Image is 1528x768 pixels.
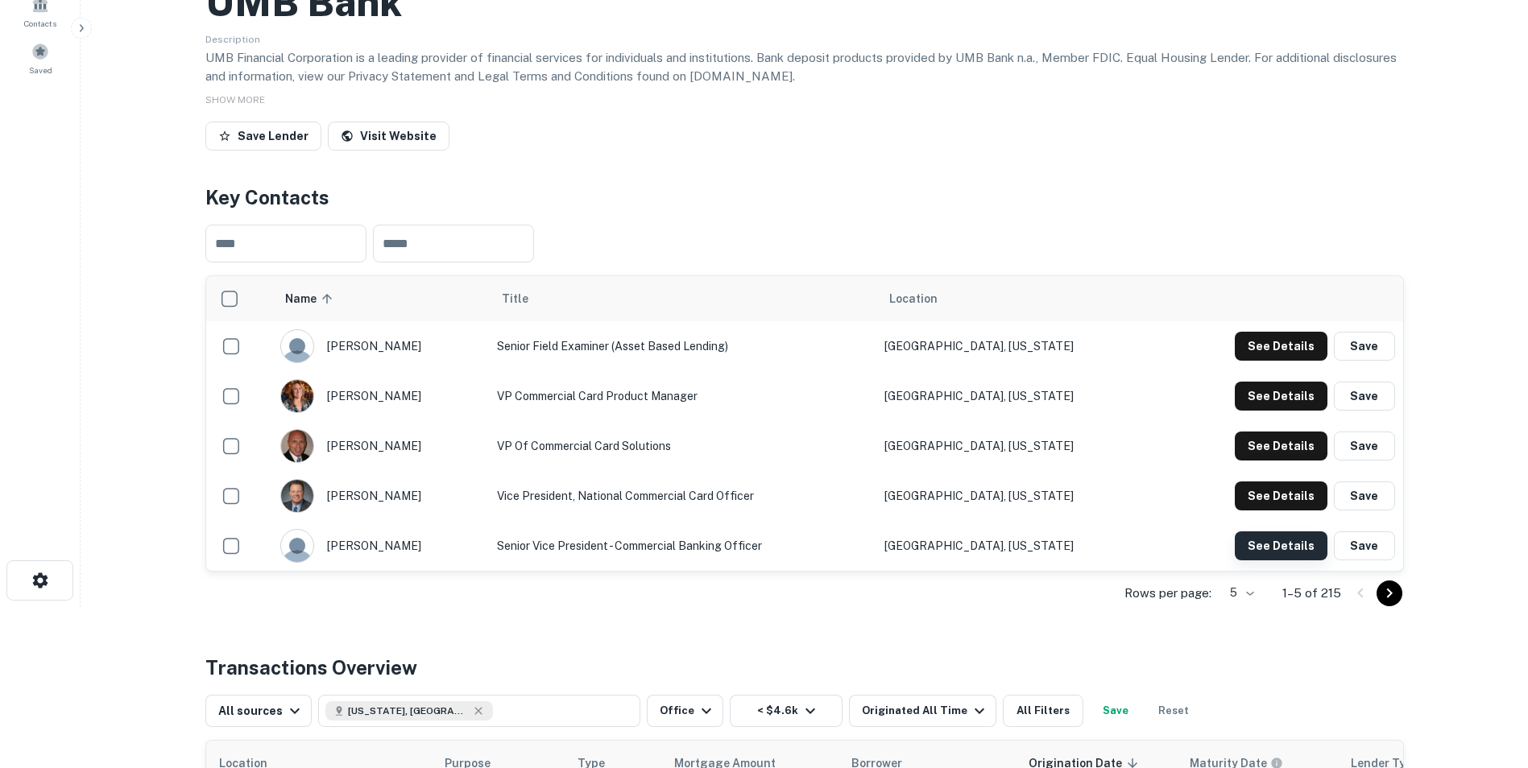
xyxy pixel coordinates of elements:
[1124,584,1211,603] p: Rows per page:
[5,36,76,80] a: Saved
[489,371,876,421] td: VP Commercial Card Product Manager
[205,48,1404,86] p: UMB Financial Corporation is a leading provider of financial services for individuals and institu...
[281,480,313,512] img: 1517457792234
[280,379,481,413] div: [PERSON_NAME]
[876,321,1160,371] td: [GEOGRAPHIC_DATA], [US_STATE]
[24,17,56,30] span: Contacts
[1377,580,1402,606] button: Go to next page
[1334,332,1395,361] button: Save
[489,276,876,321] th: Title
[205,122,321,151] button: Save Lender
[281,530,313,562] img: 9c8pery4andzj6ohjkjp54ma2
[281,330,313,362] img: 9c8pery4andzj6ohjkjp54ma2
[218,701,304,721] div: All sources
[205,695,312,727] button: All sources
[876,371,1160,421] td: [GEOGRAPHIC_DATA], [US_STATE]
[1148,695,1199,727] button: Reset
[876,521,1160,571] td: [GEOGRAPHIC_DATA], [US_STATE]
[1235,332,1327,361] button: See Details
[205,34,260,45] span: Description
[849,695,996,727] button: Originated All Time
[1090,695,1141,727] button: Save your search to get updates of matches that match your search criteria.
[647,695,723,727] button: Office
[889,289,938,308] span: Location
[328,122,449,151] a: Visit Website
[29,64,52,76] span: Saved
[862,701,989,721] div: Originated All Time
[318,695,640,727] button: [US_STATE], [GEOGRAPHIC_DATA]
[489,321,876,371] td: Senior Field Examiner (Asset Based Lending)
[205,183,1404,212] h4: Key Contacts
[348,704,469,718] span: [US_STATE], [GEOGRAPHIC_DATA]
[205,94,265,105] span: SHOW MORE
[205,653,417,682] h4: Transactions Overview
[280,479,481,513] div: [PERSON_NAME]
[1334,531,1395,560] button: Save
[1334,431,1395,460] button: Save
[280,329,481,363] div: [PERSON_NAME]
[1003,695,1083,727] button: All Filters
[489,421,876,471] td: VP of Commercial Card Solutions
[730,695,843,727] button: < $4.6k
[281,430,313,462] img: 1516321751958
[272,276,489,321] th: Name
[1235,531,1327,560] button: See Details
[1334,481,1395,510] button: Save
[1282,584,1341,603] p: 1–5 of 215
[876,421,1160,471] td: [GEOGRAPHIC_DATA], [US_STATE]
[1334,382,1395,411] button: Save
[489,471,876,521] td: Vice President, National Commercial Card Officer
[1235,382,1327,411] button: See Details
[285,289,337,308] span: Name
[1447,639,1528,716] iframe: Chat Widget
[1218,581,1257,605] div: 5
[280,429,481,463] div: [PERSON_NAME]
[502,289,549,308] span: Title
[280,529,481,563] div: [PERSON_NAME]
[1235,481,1327,510] button: See Details
[876,276,1160,321] th: Location
[206,276,1403,571] div: scrollable content
[489,521,876,571] td: Senior Vice President - Commercial Banking Officer
[1235,431,1327,460] button: See Details
[876,471,1160,521] td: [GEOGRAPHIC_DATA], [US_STATE]
[281,380,313,412] img: 1642185656044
